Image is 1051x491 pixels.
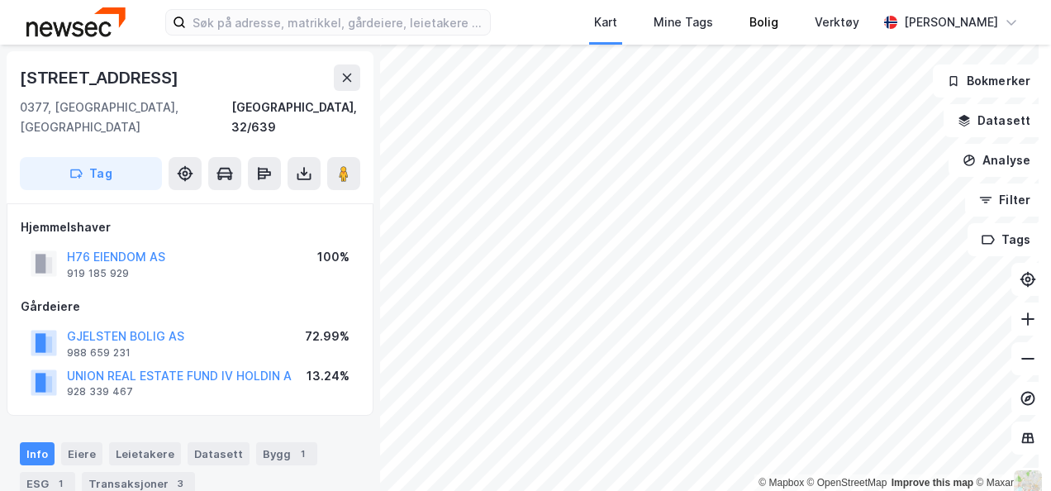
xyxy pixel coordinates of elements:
[67,267,129,280] div: 919 185 929
[968,223,1044,256] button: Tags
[594,12,617,32] div: Kart
[944,104,1044,137] button: Datasett
[317,247,350,267] div: 100%
[188,442,250,465] div: Datasett
[20,98,231,137] div: 0377, [GEOGRAPHIC_DATA], [GEOGRAPHIC_DATA]
[968,412,1051,491] div: Kontrollprogram for chat
[67,346,131,360] div: 988 659 231
[20,64,182,91] div: [STREET_ADDRESS]
[968,412,1051,491] iframe: Chat Widget
[759,477,804,489] a: Mapbox
[305,327,350,346] div: 72.99%
[294,446,311,462] div: 1
[20,157,162,190] button: Tag
[807,477,887,489] a: OpenStreetMap
[654,12,713,32] div: Mine Tags
[307,366,350,386] div: 13.24%
[256,442,317,465] div: Bygg
[67,385,133,398] div: 928 339 467
[933,64,1044,98] button: Bokmerker
[815,12,859,32] div: Verktøy
[26,7,126,36] img: newsec-logo.f6e21ccffca1b3a03d2d.png
[749,12,778,32] div: Bolig
[21,217,359,237] div: Hjemmelshaver
[186,10,490,35] input: Søk på adresse, matrikkel, gårdeiere, leietakere eller personer
[109,442,181,465] div: Leietakere
[231,98,360,137] div: [GEOGRAPHIC_DATA], 32/639
[20,442,55,465] div: Info
[965,184,1044,217] button: Filter
[949,144,1044,177] button: Analyse
[61,442,102,465] div: Eiere
[21,297,359,317] div: Gårdeiere
[892,477,973,489] a: Improve this map
[904,12,998,32] div: [PERSON_NAME]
